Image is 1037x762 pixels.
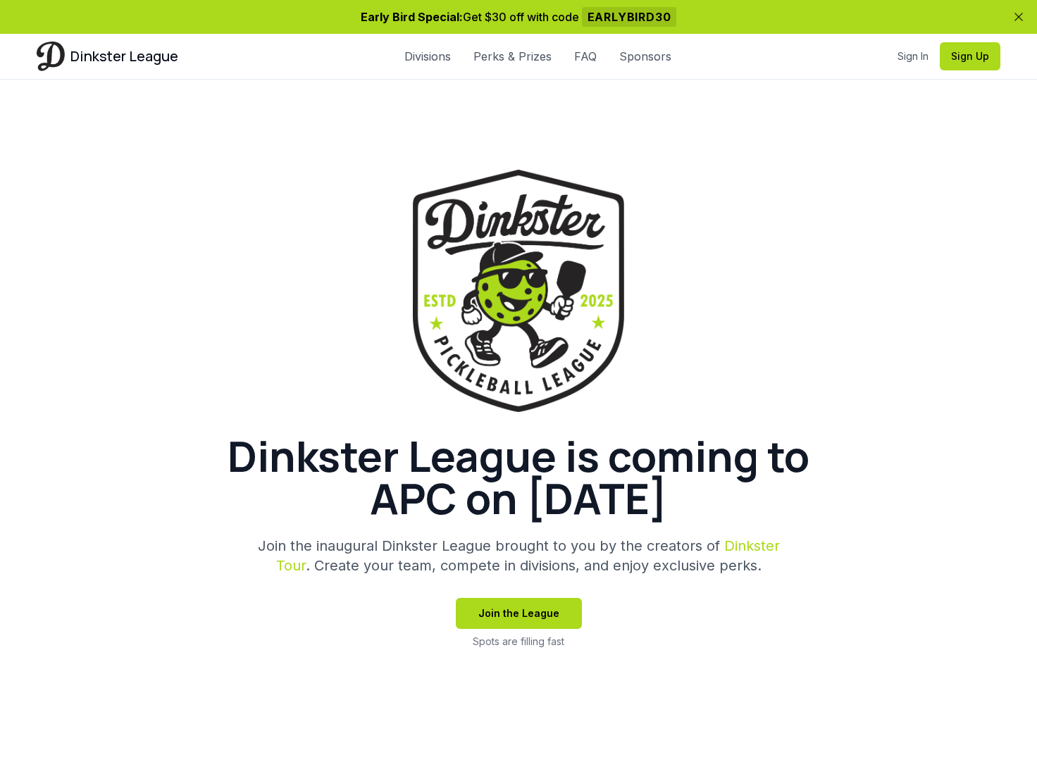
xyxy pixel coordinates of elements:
[37,42,178,70] a: Dinkster League
[404,48,451,65] a: Divisions
[473,48,552,65] a: Perks & Prizes
[413,170,624,412] img: Dinkster League
[361,10,463,24] span: Early Bird Special:
[898,49,929,63] a: Sign In
[473,635,564,649] p: Spots are filling fast
[1012,10,1026,24] button: Dismiss banner
[619,48,671,65] a: Sponsors
[37,42,65,70] img: Dinkster
[582,7,677,27] span: EARLYBIRD30
[574,48,597,65] a: FAQ
[940,42,1000,70] button: Sign Up
[456,598,582,629] button: Join the League
[70,46,178,66] span: Dinkster League
[248,536,789,575] p: Join the inaugural Dinkster League brought to you by the creators of . Create your team, compete ...
[180,435,857,519] h1: Dinkster League is coming to APC on [DATE]
[37,8,1000,25] p: Get $30 off with code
